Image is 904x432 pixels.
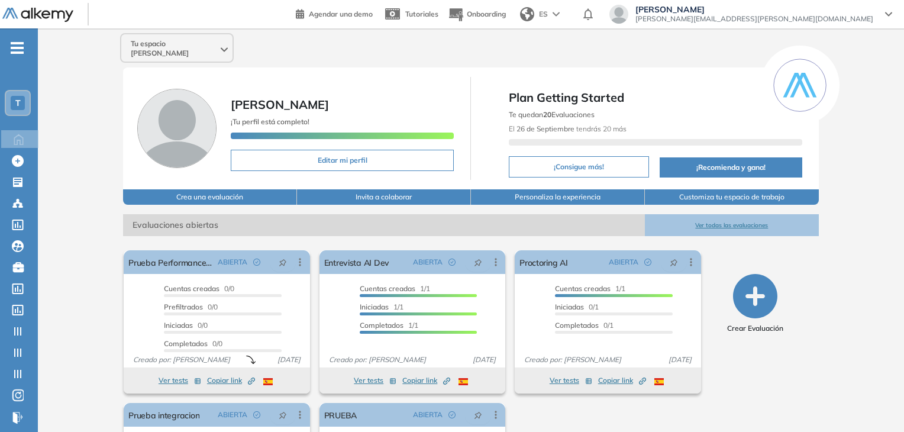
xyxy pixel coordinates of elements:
span: Completados [555,321,599,330]
span: 0/0 [164,339,222,348]
span: 0/0 [164,284,234,293]
span: ABIERTA [218,257,247,267]
span: ABIERTA [609,257,638,267]
button: ¡Recomienda y gana! [660,157,802,178]
span: Tutoriales [405,9,438,18]
span: Creado por: [PERSON_NAME] [519,354,626,365]
iframe: Chat Widget [845,375,904,432]
button: Customiza tu espacio de trabajo [645,189,819,205]
button: Copiar link [598,373,646,388]
span: ABIERTA [413,257,443,267]
span: Copiar link [598,375,646,386]
span: ES [539,9,548,20]
span: Agendar una demo [309,9,373,18]
a: Entrevista AI Dev [324,250,389,274]
span: Iniciadas [360,302,389,311]
span: Copiar link [207,375,255,386]
button: Onboarding [448,2,506,27]
span: Plan Getting Started [509,89,802,107]
span: 0/0 [164,321,208,330]
button: pushpin [465,253,491,272]
span: Creado por: [PERSON_NAME] [128,354,235,365]
span: 1/1 [360,302,403,311]
span: check-circle [253,411,260,418]
span: pushpin [279,257,287,267]
span: check-circle [253,259,260,266]
i: - [11,47,24,49]
button: Ver tests [159,373,201,388]
span: check-circle [448,411,456,418]
b: 20 [543,110,551,119]
button: pushpin [465,405,491,424]
img: Foto de perfil [137,89,217,168]
span: Iniciadas [164,321,193,330]
span: [PERSON_NAME][EMAIL_ADDRESS][PERSON_NAME][DOMAIN_NAME] [635,14,873,24]
span: pushpin [670,257,678,267]
button: Copiar link [402,373,450,388]
b: 26 de Septiembre [516,124,574,133]
img: world [520,7,534,21]
span: Prefiltrados [164,302,203,311]
a: Prueba integracion [128,403,199,427]
span: [PERSON_NAME] [635,5,873,14]
img: arrow [553,12,560,17]
span: 0/0 [164,302,218,311]
button: Invita a colaborar [297,189,471,205]
span: pushpin [279,410,287,420]
span: [DATE] [468,354,501,365]
img: ESP [263,378,273,385]
span: Cuentas creadas [164,284,219,293]
span: ABIERTA [413,410,443,420]
span: Cuentas creadas [360,284,415,293]
button: pushpin [270,405,296,424]
button: Editar mi perfil [231,150,454,171]
button: pushpin [661,253,687,272]
span: check-circle [644,259,651,266]
a: Prueba Performance alta [128,250,212,274]
span: Tu espacio [PERSON_NAME] [131,39,218,58]
button: Crear Evaluación [727,274,783,334]
span: ABIERTA [218,410,247,420]
span: check-circle [448,259,456,266]
span: 0/1 [555,321,614,330]
button: Ver todas las evaluaciones [645,214,819,236]
button: Crea una evaluación [123,189,297,205]
span: Cuentas creadas [555,284,611,293]
button: Copiar link [207,373,255,388]
span: Onboarding [467,9,506,18]
span: 0/1 [555,302,599,311]
span: Copiar link [402,375,450,386]
span: [PERSON_NAME] [231,97,329,112]
span: [DATE] [664,354,696,365]
span: Iniciadas [555,302,584,311]
a: Proctoring AI [519,250,568,274]
button: Personaliza la experiencia [471,189,645,205]
span: pushpin [474,410,482,420]
span: ¡Tu perfil está completo! [231,117,309,126]
span: Completados [164,339,208,348]
span: Te quedan Evaluaciones [509,110,595,119]
span: Creado por: [PERSON_NAME] [324,354,431,365]
img: ESP [459,378,468,385]
span: [DATE] [273,354,305,365]
button: Ver tests [550,373,592,388]
img: Logo [2,8,73,22]
span: Completados [360,321,403,330]
span: 1/1 [555,284,625,293]
a: Agendar una demo [296,6,373,20]
button: Ver tests [354,373,396,388]
span: 1/1 [360,321,418,330]
span: T [15,98,21,108]
span: El tendrás 20 más [509,124,627,133]
button: ¡Consigue más! [509,156,649,178]
span: Crear Evaluación [727,323,783,334]
span: 1/1 [360,284,430,293]
button: pushpin [270,253,296,272]
span: Evaluaciones abiertas [123,214,645,236]
a: PRUEBA [324,403,357,427]
img: ESP [654,378,664,385]
span: pushpin [474,257,482,267]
